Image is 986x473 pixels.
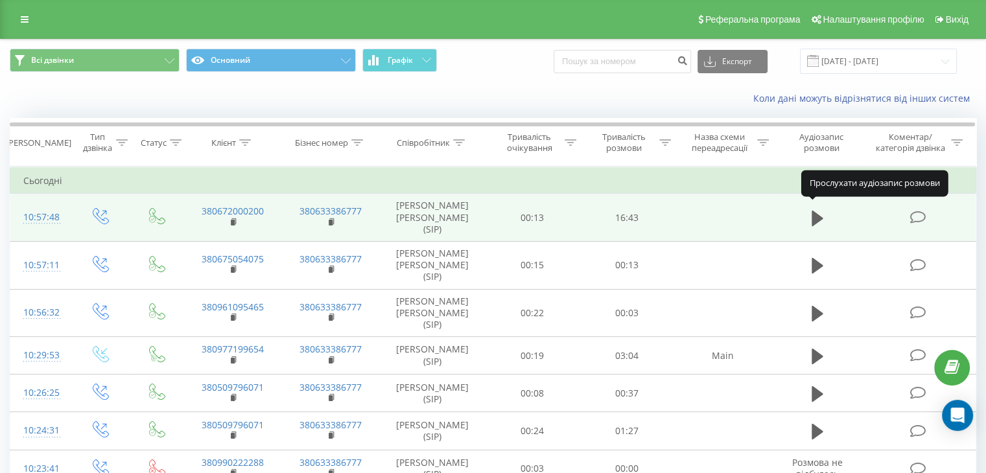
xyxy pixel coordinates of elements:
[299,343,362,355] a: 380633386777
[23,418,58,443] div: 10:24:31
[202,301,264,313] a: 380961095465
[6,137,71,148] div: [PERSON_NAME]
[380,337,486,375] td: [PERSON_NAME] (SIP)
[784,132,860,154] div: Аудіозапис розмови
[686,132,754,154] div: Назва схеми переадресації
[486,241,580,289] td: 00:15
[580,375,674,412] td: 00:37
[823,14,924,25] span: Налаштування профілю
[299,456,362,468] a: 380633386777
[753,92,976,104] a: Коли дані можуть відрізнятися вiд інших систем
[397,137,450,148] div: Співробітник
[299,253,362,265] a: 380633386777
[698,50,768,73] button: Експорт
[380,412,486,450] td: [PERSON_NAME] (SIP)
[942,400,973,431] div: Open Intercom Messenger
[23,253,58,278] div: 10:57:11
[380,375,486,412] td: [PERSON_NAME] (SIP)
[486,337,580,375] td: 00:19
[299,205,362,217] a: 380633386777
[486,194,580,242] td: 00:13
[486,375,580,412] td: 00:08
[202,253,264,265] a: 380675054075
[295,137,348,148] div: Бізнес номер
[674,337,771,375] td: Main
[186,49,356,72] button: Основний
[299,381,362,393] a: 380633386777
[946,14,968,25] span: Вихід
[299,301,362,313] a: 380633386777
[23,300,58,325] div: 10:56:32
[388,56,413,65] span: Графік
[31,55,74,65] span: Всі дзвінки
[497,132,562,154] div: Тривалість очікування
[202,343,264,355] a: 380977199654
[10,49,180,72] button: Всі дзвінки
[202,456,264,468] a: 380990222288
[554,50,691,73] input: Пошук за номером
[580,241,674,289] td: 00:13
[141,137,167,148] div: Статус
[705,14,801,25] span: Реферальна програма
[299,419,362,431] a: 380633386777
[23,343,58,368] div: 10:29:53
[801,170,948,196] div: Прослухати аудіозапис розмови
[10,168,976,194] td: Сьогодні
[486,289,580,337] td: 00:22
[202,205,264,217] a: 380672000200
[380,241,486,289] td: [PERSON_NAME] [PERSON_NAME] (SIP)
[211,137,236,148] div: Клієнт
[872,132,948,154] div: Коментар/категорія дзвінка
[82,132,112,154] div: Тип дзвінка
[486,412,580,450] td: 00:24
[380,289,486,337] td: [PERSON_NAME] [PERSON_NAME] (SIP)
[580,337,674,375] td: 03:04
[580,289,674,337] td: 00:03
[591,132,656,154] div: Тривалість розмови
[23,380,58,406] div: 10:26:25
[202,419,264,431] a: 380509796071
[362,49,437,72] button: Графік
[380,194,486,242] td: [PERSON_NAME] [PERSON_NAME] (SIP)
[580,412,674,450] td: 01:27
[23,205,58,230] div: 10:57:48
[580,194,674,242] td: 16:43
[202,381,264,393] a: 380509796071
